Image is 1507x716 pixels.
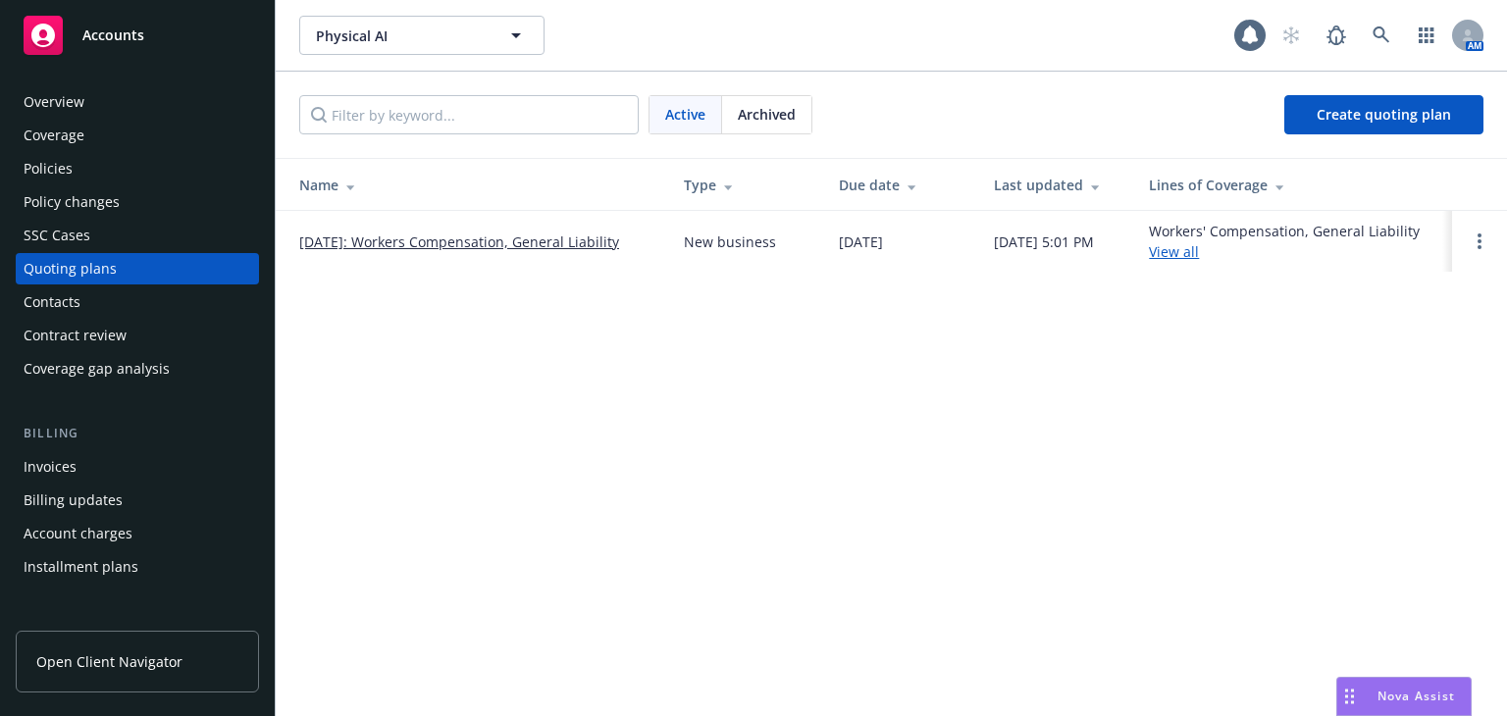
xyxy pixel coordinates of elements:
[1317,105,1451,124] span: Create quoting plan
[24,120,84,151] div: Coverage
[24,220,90,251] div: SSC Cases
[16,485,259,516] a: Billing updates
[839,231,883,252] div: [DATE]
[16,253,259,284] a: Quoting plans
[24,518,132,549] div: Account charges
[24,286,80,318] div: Contacts
[1149,221,1420,262] div: Workers' Compensation, General Liability
[24,86,84,118] div: Overview
[24,353,170,384] div: Coverage gap analysis
[1468,230,1491,253] a: Open options
[16,286,259,318] a: Contacts
[316,26,486,46] span: Physical AI
[24,253,117,284] div: Quoting plans
[16,186,259,218] a: Policy changes
[1149,175,1436,195] div: Lines of Coverage
[16,551,259,583] a: Installment plans
[1336,677,1472,716] button: Nova Assist
[839,175,962,195] div: Due date
[299,95,639,134] input: Filter by keyword...
[24,451,77,483] div: Invoices
[16,120,259,151] a: Coverage
[16,518,259,549] a: Account charges
[16,86,259,118] a: Overview
[16,353,259,384] a: Coverage gap analysis
[1317,16,1356,55] a: Report a Bug
[16,320,259,351] a: Contract review
[684,175,807,195] div: Type
[1149,242,1199,261] a: View all
[994,175,1117,195] div: Last updated
[24,485,123,516] div: Billing updates
[24,320,127,351] div: Contract review
[16,220,259,251] a: SSC Cases
[299,231,619,252] a: [DATE]: Workers Compensation, General Liability
[24,186,120,218] div: Policy changes
[1377,688,1455,704] span: Nova Assist
[299,175,652,195] div: Name
[16,8,259,63] a: Accounts
[1362,16,1401,55] a: Search
[684,231,776,252] div: New business
[24,153,73,184] div: Policies
[738,104,796,125] span: Archived
[665,104,705,125] span: Active
[16,451,259,483] a: Invoices
[24,551,138,583] div: Installment plans
[1272,16,1311,55] a: Start snowing
[1407,16,1446,55] a: Switch app
[16,153,259,184] a: Policies
[994,231,1094,252] div: [DATE] 5:01 PM
[36,651,182,672] span: Open Client Navigator
[82,27,144,43] span: Accounts
[1284,95,1483,134] a: Create quoting plan
[299,16,545,55] button: Physical AI
[1337,678,1362,715] div: Drag to move
[16,424,259,443] div: Billing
